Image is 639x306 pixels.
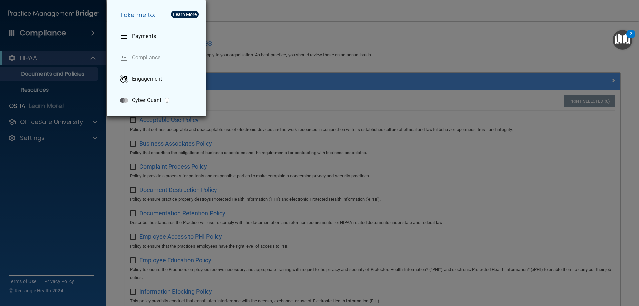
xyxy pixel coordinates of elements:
p: Engagement [132,76,162,82]
a: Cyber Quant [115,91,201,110]
button: Open Resource Center, 2 new notifications [613,30,632,50]
a: Compliance [115,48,201,67]
div: Learn More [173,12,197,17]
iframe: Drift Widget Chat Controller [524,259,631,285]
a: Engagement [115,70,201,88]
p: Payments [132,33,156,40]
button: Learn More [171,11,199,18]
a: Payments [115,27,201,46]
div: 2 [630,34,632,43]
h5: Take me to: [115,6,201,24]
p: Cyber Quant [132,97,161,104]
